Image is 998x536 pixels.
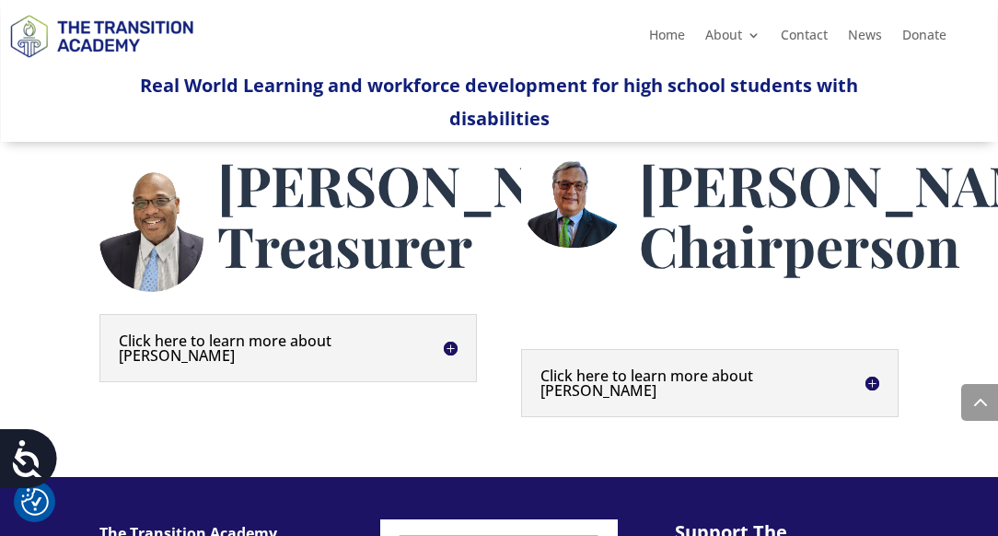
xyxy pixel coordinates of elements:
[540,368,879,398] h5: Click here to learn more about [PERSON_NAME]
[217,147,686,282] span: [PERSON_NAME], Treasurer
[21,488,49,516] img: Revisit consent button
[781,29,828,49] a: Contact
[21,488,49,516] button: Cookie Settings
[649,29,685,49] a: Home
[2,54,201,72] a: Logo-Noticias
[902,29,946,49] a: Donate
[140,73,858,131] span: Real World Learning and workforce development for high school students with disabilities
[848,29,882,49] a: News
[705,29,760,49] a: About
[2,3,201,68] img: TTA Brand_TTA Primary Logo_Horizontal_Light BG
[119,333,458,363] h5: Click here to learn more about [PERSON_NAME]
